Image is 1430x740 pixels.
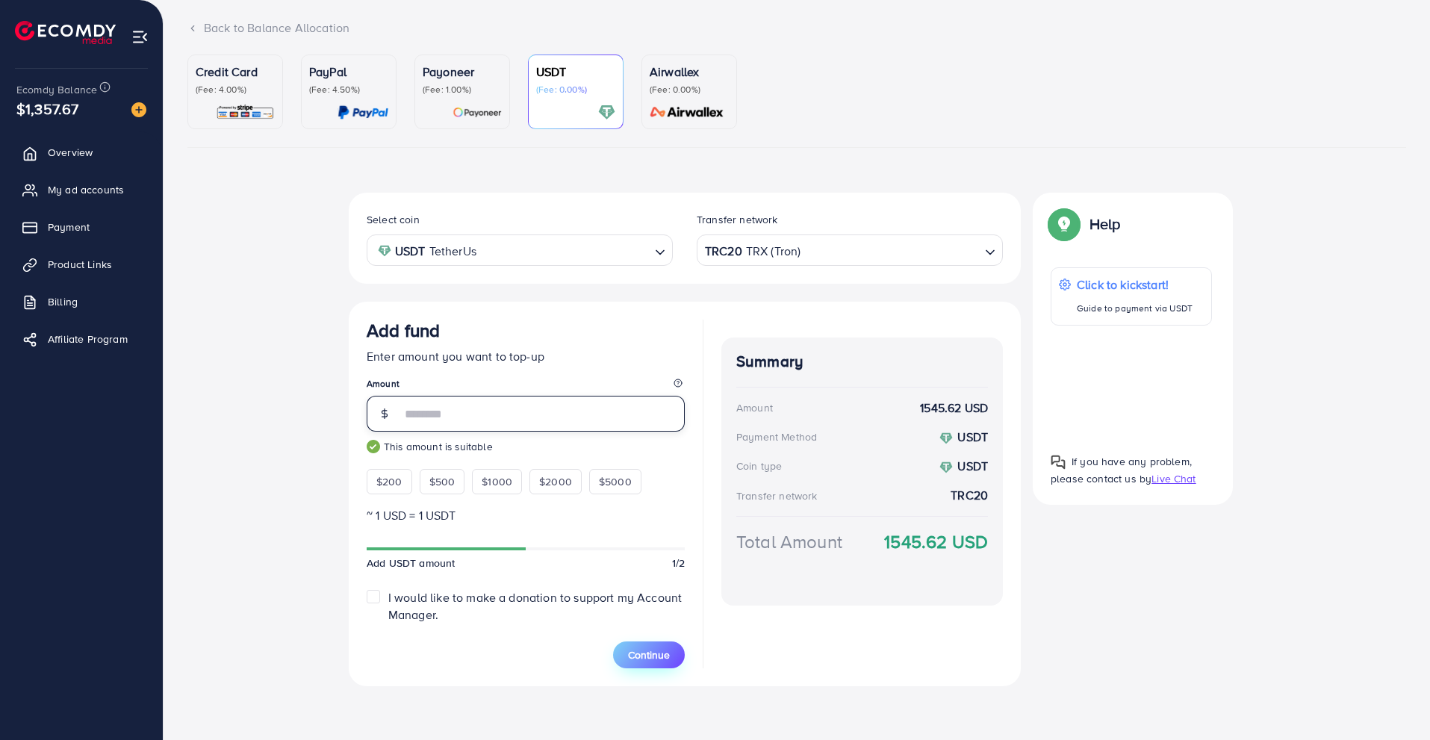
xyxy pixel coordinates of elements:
[367,377,685,396] legend: Amount
[1077,299,1193,317] p: Guide to payment via USDT
[309,84,388,96] p: (Fee: 4.50%)
[939,461,953,474] img: coin
[429,240,476,262] span: TetherUs
[11,324,152,354] a: Affiliate Program
[736,529,842,555] div: Total Amount
[482,474,512,489] span: $1000
[309,63,388,81] p: PayPal
[11,249,152,279] a: Product Links
[131,28,149,46] img: menu
[196,63,275,81] p: Credit Card
[187,19,1406,37] div: Back to Balance Allocation
[11,137,152,167] a: Overview
[48,332,128,346] span: Affiliate Program
[536,63,615,81] p: USDT
[48,182,124,197] span: My ad accounts
[367,212,420,227] label: Select coin
[131,102,146,117] img: image
[376,474,402,489] span: $200
[598,104,615,121] img: card
[920,399,988,417] strong: 1545.62 USD
[1051,211,1078,237] img: Popup guide
[48,220,90,234] span: Payment
[736,400,773,415] div: Amount
[645,104,729,121] img: card
[599,474,632,489] span: $5000
[11,212,152,242] a: Payment
[16,98,78,119] span: $1,357.67
[1051,454,1192,486] span: If you have any problem, please contact us by
[367,320,440,341] h3: Add fund
[650,63,729,81] p: Airwallex
[1089,215,1121,233] p: Help
[957,429,988,445] strong: USDT
[672,556,685,570] span: 1/2
[736,488,818,503] div: Transfer network
[395,240,426,262] strong: USDT
[650,84,729,96] p: (Fee: 0.00%)
[802,239,979,262] input: Search for option
[367,347,685,365] p: Enter amount you want to top-up
[367,234,673,265] div: Search for option
[539,474,572,489] span: $2000
[697,234,1003,265] div: Search for option
[453,104,502,121] img: card
[1077,276,1193,293] p: Click to kickstart!
[388,589,682,623] span: I would like to make a donation to support my Account Manager.
[628,647,670,662] span: Continue
[939,432,953,445] img: coin
[367,439,685,454] small: This amount is suitable
[1151,471,1196,486] span: Live Chat
[48,294,78,309] span: Billing
[48,145,93,160] span: Overview
[11,175,152,205] a: My ad accounts
[736,429,817,444] div: Payment Method
[423,63,502,81] p: Payoneer
[613,641,685,668] button: Continue
[11,287,152,317] a: Billing
[216,104,275,121] img: card
[1051,455,1066,470] img: Popup guide
[697,212,778,227] label: Transfer network
[736,352,988,371] h4: Summary
[48,257,112,272] span: Product Links
[378,244,391,258] img: coin
[736,458,782,473] div: Coin type
[15,21,116,44] img: logo
[196,84,275,96] p: (Fee: 4.00%)
[957,458,988,474] strong: USDT
[951,487,988,504] strong: TRC20
[367,506,685,524] p: ~ 1 USD = 1 USDT
[367,440,380,453] img: guide
[429,474,456,489] span: $500
[367,556,455,570] span: Add USDT amount
[705,240,742,262] strong: TRC20
[746,240,801,262] span: TRX (Tron)
[423,84,502,96] p: (Fee: 1.00%)
[16,82,97,97] span: Ecomdy Balance
[884,529,988,555] strong: 1545.62 USD
[338,104,388,121] img: card
[536,84,615,96] p: (Fee: 0.00%)
[1367,673,1419,729] iframe: Chat
[481,239,649,262] input: Search for option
